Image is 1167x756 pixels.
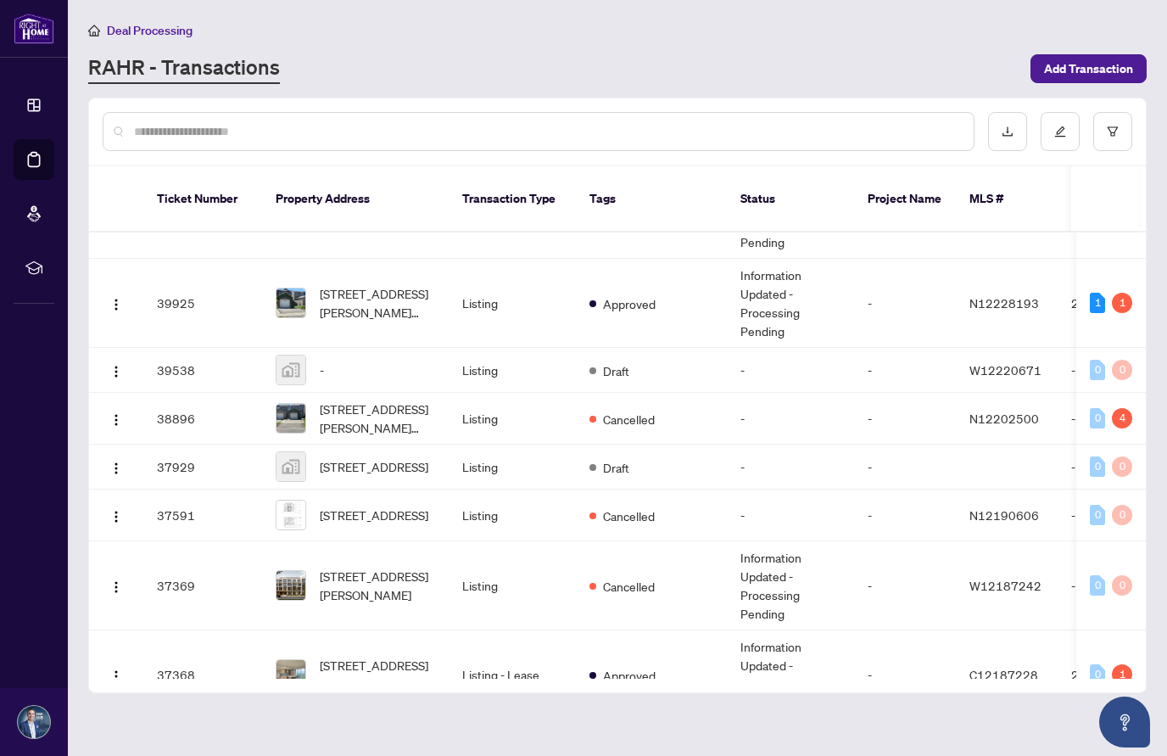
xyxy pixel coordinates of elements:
[143,259,262,348] td: 39925
[109,580,123,594] img: Logo
[320,284,435,322] span: [STREET_ADDRESS][PERSON_NAME][PERSON_NAME]
[109,413,123,427] img: Logo
[449,259,576,348] td: Listing
[603,294,656,313] span: Approved
[854,541,956,630] td: -
[449,541,576,630] td: Listing
[143,490,262,541] td: 37591
[1107,126,1119,137] span: filter
[88,25,100,36] span: home
[103,405,130,432] button: Logo
[103,453,130,480] button: Logo
[727,630,854,720] td: Information Updated - Processing Pending
[320,656,435,693] span: [STREET_ADDRESS][PERSON_NAME]
[449,490,576,541] td: Listing
[1090,360,1105,380] div: 0
[449,393,576,445] td: Listing
[107,23,193,38] span: Deal Processing
[603,458,629,477] span: Draft
[854,348,956,393] td: -
[1112,456,1132,477] div: 0
[727,393,854,445] td: -
[1112,664,1132,685] div: 1
[276,404,305,433] img: thumbnail-img
[727,445,854,490] td: -
[969,578,1041,593] span: W12187242
[109,365,123,378] img: Logo
[1090,575,1105,596] div: 0
[1112,360,1132,380] div: 0
[449,348,576,393] td: Listing
[320,567,435,604] span: [STREET_ADDRESS][PERSON_NAME]
[103,356,130,384] button: Logo
[109,462,123,475] img: Logo
[276,660,305,689] img: thumbnail-img
[103,661,130,688] button: Logo
[1090,456,1105,477] div: 0
[103,572,130,599] button: Logo
[727,166,854,232] th: Status
[1030,54,1147,83] button: Add Transaction
[276,356,305,384] img: thumbnail-img
[969,295,1039,311] span: N12228193
[143,393,262,445] td: 38896
[1090,408,1105,428] div: 0
[854,166,956,232] th: Project Name
[603,410,655,428] span: Cancelled
[1112,575,1132,596] div: 0
[854,490,956,541] td: -
[1112,408,1132,428] div: 4
[1112,505,1132,525] div: 0
[1099,697,1150,748] button: Open asap
[603,666,656,685] span: Approved
[449,166,576,232] th: Transaction Type
[276,571,305,600] img: thumbnail-img
[18,706,50,738] img: Profile Icon
[603,507,655,525] span: Cancelled
[1090,505,1105,525] div: 0
[969,411,1039,426] span: N12202500
[727,541,854,630] td: Information Updated - Processing Pending
[276,452,305,481] img: thumbnail-img
[1002,126,1013,137] span: download
[449,445,576,490] td: Listing
[727,490,854,541] td: -
[103,289,130,316] button: Logo
[14,13,54,44] img: logo
[276,288,305,317] img: thumbnail-img
[109,669,123,683] img: Logo
[727,259,854,348] td: Information Updated - Processing Pending
[956,166,1058,232] th: MLS #
[320,506,428,524] span: [STREET_ADDRESS]
[969,362,1041,378] span: W12220671
[603,577,655,596] span: Cancelled
[262,166,449,232] th: Property Address
[276,501,305,529] img: thumbnail-img
[1090,664,1105,685] div: 0
[143,541,262,630] td: 37369
[969,507,1039,523] span: N12190606
[143,348,262,393] td: 39538
[727,348,854,393] td: -
[1090,293,1105,313] div: 1
[1054,126,1066,137] span: edit
[1041,112,1080,151] button: edit
[1093,112,1132,151] button: filter
[320,361,324,379] span: -
[854,445,956,490] td: -
[320,457,428,476] span: [STREET_ADDRESS]
[320,400,435,437] span: [STREET_ADDRESS][PERSON_NAME][PERSON_NAME]
[143,166,262,232] th: Ticket Number
[576,166,727,232] th: Tags
[988,112,1027,151] button: download
[88,53,280,84] a: RAHR - Transactions
[143,445,262,490] td: 37929
[109,510,123,524] img: Logo
[143,630,262,720] td: 37368
[1112,293,1132,313] div: 1
[969,667,1038,682] span: C12187228
[854,259,956,348] td: -
[449,630,576,720] td: Listing - Lease
[603,361,629,380] span: Draft
[854,393,956,445] td: -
